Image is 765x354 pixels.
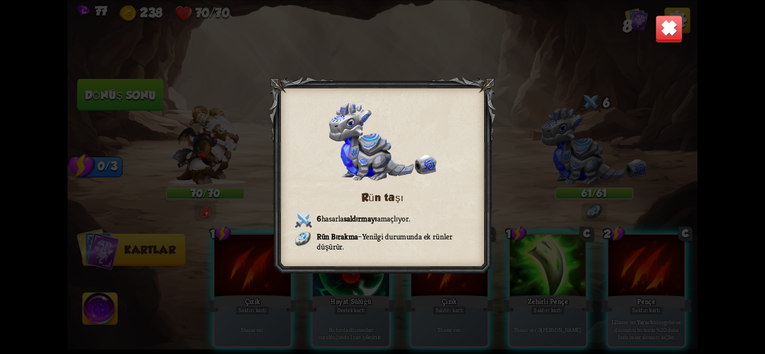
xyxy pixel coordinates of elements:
font: amaçlıyor [377,213,409,223]
font: 6 [317,213,321,223]
img: Crossed_Swords.png [295,213,312,228]
font: hasarla [322,213,344,223]
font: Yenilgi durumunda ek rünler düşürür. [317,232,452,253]
font: – [358,232,362,242]
img: Runestone_Dragon.png [328,102,437,181]
img: RuneDrop.png [295,232,311,247]
img: Close_Button.png [655,15,683,42]
font: . [409,213,410,223]
font: saldırmayı [344,213,377,223]
font: Rün taşı [362,190,404,203]
font: Rün Bırakma [317,232,358,242]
